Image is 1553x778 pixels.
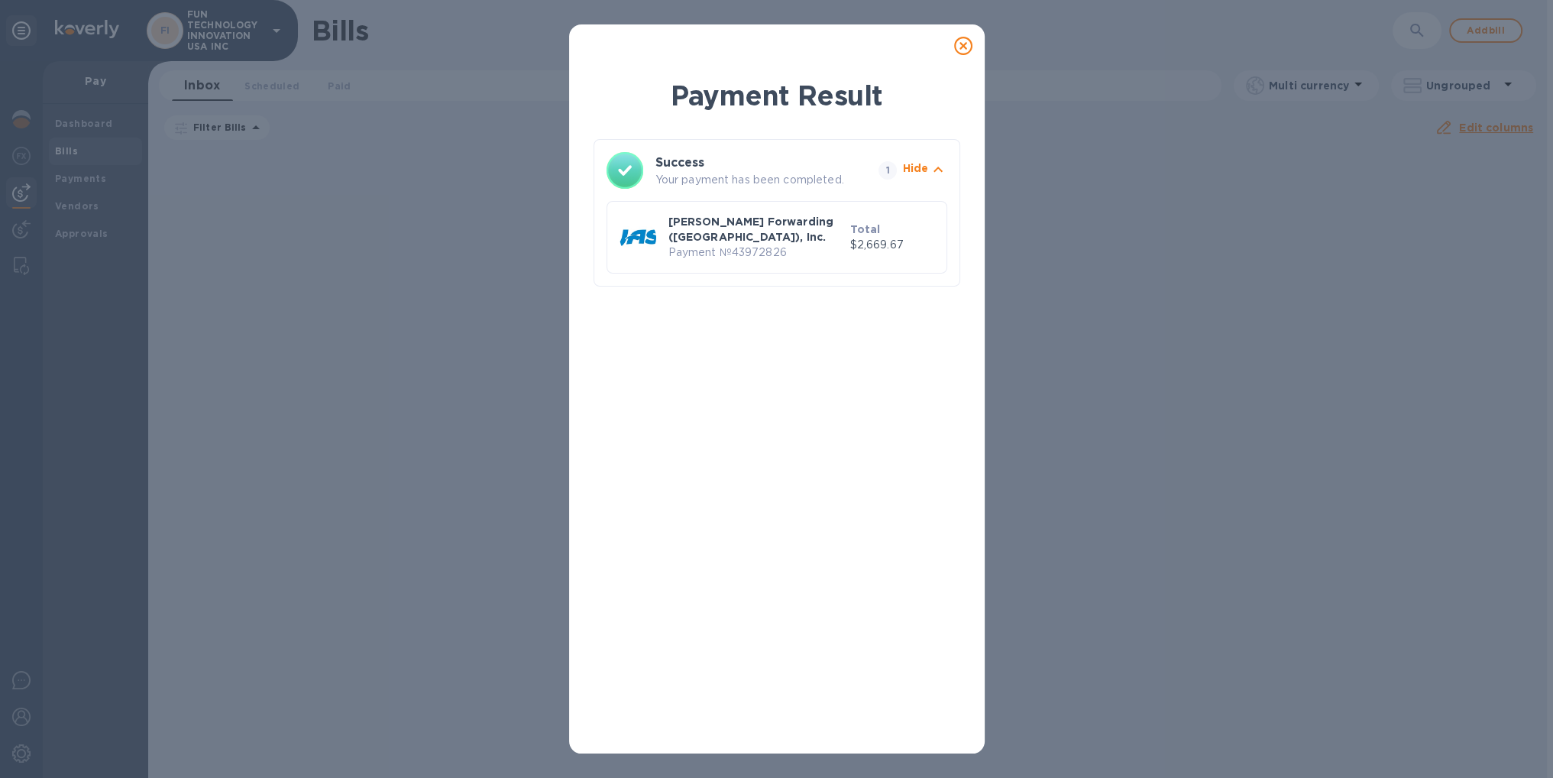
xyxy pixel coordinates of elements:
[850,237,934,253] p: $2,669.67
[668,245,844,261] p: Payment № 43972826
[594,76,960,115] h1: Payment Result
[850,223,881,235] b: Total
[903,160,947,181] button: Hide
[655,154,851,172] h3: Success
[668,214,844,245] p: [PERSON_NAME] Forwarding ([GEOGRAPHIC_DATA]), Inc.
[655,172,872,188] p: Your payment has been completed.
[903,160,929,176] p: Hide
[878,161,897,180] span: 1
